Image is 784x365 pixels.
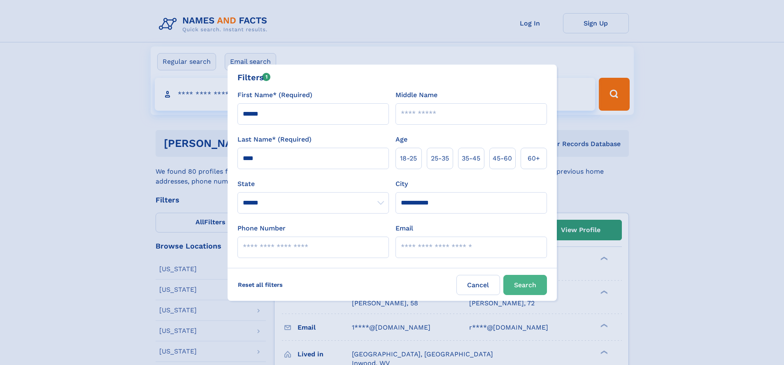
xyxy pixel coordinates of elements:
[237,90,312,100] label: First Name* (Required)
[395,223,413,233] label: Email
[395,135,407,144] label: Age
[237,179,389,189] label: State
[456,275,500,295] label: Cancel
[528,153,540,163] span: 60+
[400,153,417,163] span: 18‑25
[233,275,288,295] label: Reset all filters
[237,135,312,144] label: Last Name* (Required)
[462,153,480,163] span: 35‑45
[237,71,271,84] div: Filters
[395,179,408,189] label: City
[237,223,286,233] label: Phone Number
[503,275,547,295] button: Search
[431,153,449,163] span: 25‑35
[395,90,437,100] label: Middle Name
[493,153,512,163] span: 45‑60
